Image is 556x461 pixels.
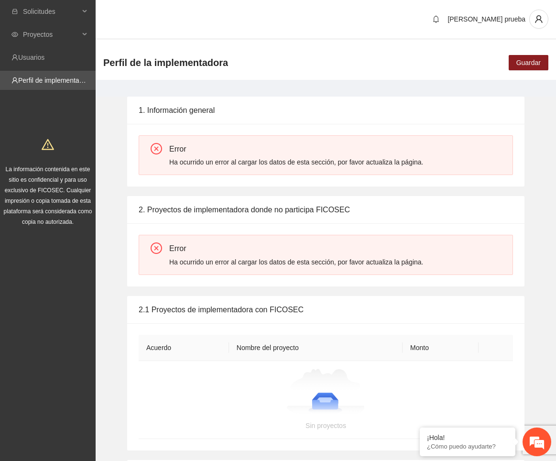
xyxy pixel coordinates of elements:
span: user [530,15,548,23]
div: 2.1 Proyectos de implementadora con FICOSEC [139,296,513,323]
span: Proyectos [23,25,79,44]
button: Guardar [509,55,548,70]
span: close-circle [151,242,162,254]
button: user [529,10,548,29]
textarea: Escriba su mensaje y pulse “Intro” [5,261,182,295]
div: Minimizar ventana de chat en vivo [157,5,180,28]
div: 2. Proyectos de implementadora donde no participa FICOSEC [139,196,513,223]
a: Perfil de implementadora [18,77,93,84]
div: 1. Información general [139,97,513,124]
span: warning [42,138,54,151]
a: Usuarios [18,54,44,61]
button: bell [428,11,444,27]
img: Sin proyectos [287,369,365,417]
th: Monto [403,335,479,361]
span: bell [429,15,443,23]
div: Chatee con nosotros ahora [50,49,161,61]
div: Error [169,242,505,254]
th: Nombre del proyecto [229,335,403,361]
span: Guardar [516,57,541,68]
p: ¿Cómo puedo ayudarte? [427,443,508,450]
div: Ha ocurrido un error al cargar los datos de esta sección, por favor actualiza la página. [169,257,505,267]
span: [PERSON_NAME] prueba [447,15,525,23]
span: Perfil de la implementadora [103,55,228,70]
div: Sin proyectos [150,420,501,431]
span: La información contenida en este sitio es confidencial y para uso exclusivo de FICOSEC. Cualquier... [4,166,92,225]
div: ¡Hola! [427,434,508,441]
span: Estamos en línea. [55,128,132,224]
span: eye [11,31,18,38]
span: Solicitudes [23,2,79,21]
span: close-circle [151,143,162,154]
th: Acuerdo [139,335,229,361]
span: inbox [11,8,18,15]
div: Error [169,143,505,155]
div: Ha ocurrido un error al cargar los datos de esta sección, por favor actualiza la página. [169,157,505,167]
